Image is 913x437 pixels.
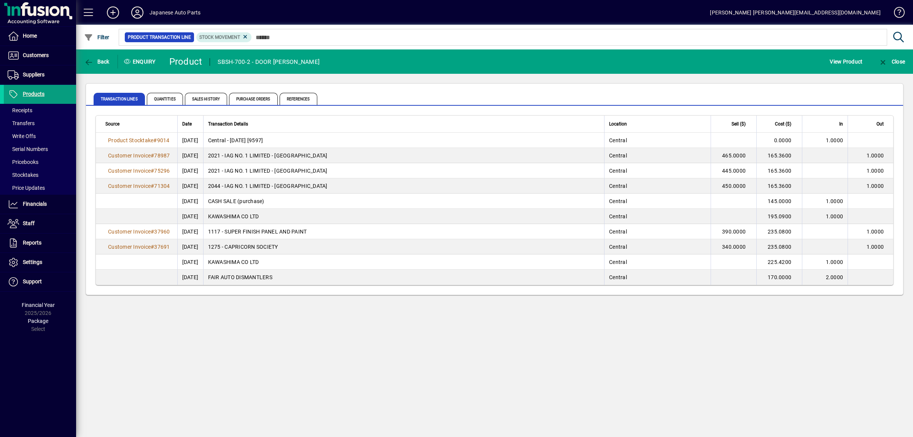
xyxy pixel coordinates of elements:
div: Location [609,120,706,128]
span: References [280,93,317,105]
span: Transaction Lines [94,93,145,105]
td: [DATE] [177,209,203,224]
span: Quantities [147,93,183,105]
span: Central [609,213,627,219]
span: Settings [23,259,42,265]
span: Central [609,244,627,250]
a: Settings [4,253,76,272]
a: Customer Invoice#37960 [105,227,173,236]
span: Central [609,229,627,235]
span: Central [609,168,627,174]
span: 1.0000 [826,137,843,143]
td: KAWASHIMA CO LTD [203,209,604,224]
span: Purchase Orders [229,93,278,105]
td: 450.0000 [711,178,756,194]
a: Price Updates [4,181,76,194]
div: Date [182,120,199,128]
a: Serial Numbers [4,143,76,156]
td: [DATE] [177,163,203,178]
div: Source [105,120,173,128]
button: Filter [82,30,111,44]
span: 1.0000 [867,153,884,159]
span: # [151,168,154,174]
span: Date [182,120,192,128]
td: [DATE] [177,194,203,209]
button: Profile [125,6,150,19]
span: 1.0000 [867,168,884,174]
a: Staff [4,214,76,233]
span: Home [23,33,37,39]
span: Customers [23,52,49,58]
span: Customer Invoice [108,153,151,159]
span: Stock movement [199,35,240,40]
span: 9014 [157,137,170,143]
span: Out [876,120,884,128]
td: 165.3600 [756,178,802,194]
app-page-header-button: Close enquiry [870,55,913,68]
td: 170.0000 [756,270,802,285]
span: Sell ($) [732,120,746,128]
span: Staff [23,220,35,226]
td: 165.3600 [756,163,802,178]
span: Customer Invoice [108,183,151,189]
span: Location [609,120,627,128]
a: Customer Invoice#37691 [105,243,173,251]
span: Customer Invoice [108,244,151,250]
span: Sales History [185,93,227,105]
span: Central [609,198,627,204]
span: Customer Invoice [108,229,151,235]
span: Price Updates [8,185,45,191]
span: Receipts [8,107,32,113]
span: Stocktakes [8,172,38,178]
a: Customers [4,46,76,65]
td: 390.0000 [711,224,756,239]
span: 71304 [154,183,170,189]
span: Reports [23,240,41,246]
mat-chip: Product Transaction Type: Stock movement [196,32,252,42]
span: Financial Year [22,302,55,308]
span: Transaction Details [208,120,248,128]
td: [DATE] [177,178,203,194]
td: [DATE] [177,270,203,285]
span: Central [609,137,627,143]
span: 1.0000 [867,183,884,189]
td: CASH SALE (purchase) [203,194,604,209]
button: Back [82,55,111,68]
td: 0.0000 [756,133,802,148]
div: Japanese Auto Parts [150,6,200,19]
div: Product [169,56,202,68]
td: 225.4200 [756,254,802,270]
td: 195.0900 [756,209,802,224]
span: # [151,244,154,250]
span: 2.0000 [826,274,843,280]
button: View Product [828,55,864,68]
span: Transfers [8,120,35,126]
td: KAWASHIMA CO LTD [203,254,604,270]
span: Package [28,318,48,324]
td: [DATE] [177,148,203,163]
span: Filter [84,34,110,40]
a: Suppliers [4,65,76,84]
span: Financials [23,201,47,207]
span: View Product [830,56,862,68]
div: Sell ($) [716,120,752,128]
td: 2021 - IAG NO. 1 LIMITED - [GEOGRAPHIC_DATA] [203,148,604,163]
a: Write Offs [4,130,76,143]
span: Central [609,274,627,280]
button: Add [101,6,125,19]
span: Back [84,59,110,65]
app-page-header-button: Back [76,55,118,68]
td: [DATE] [177,239,203,254]
a: Reports [4,234,76,253]
td: 2021 - IAG NO. 1 LIMITED - [GEOGRAPHIC_DATA] [203,163,604,178]
td: 340.0000 [711,239,756,254]
span: 1.0000 [867,229,884,235]
td: [DATE] [177,254,203,270]
span: 1.0000 [826,213,843,219]
span: # [151,229,154,235]
td: 165.3600 [756,148,802,163]
a: Product Stocktake#9014 [105,136,172,145]
span: # [151,153,154,159]
a: Customer Invoice#78987 [105,151,173,160]
span: Customer Invoice [108,168,151,174]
